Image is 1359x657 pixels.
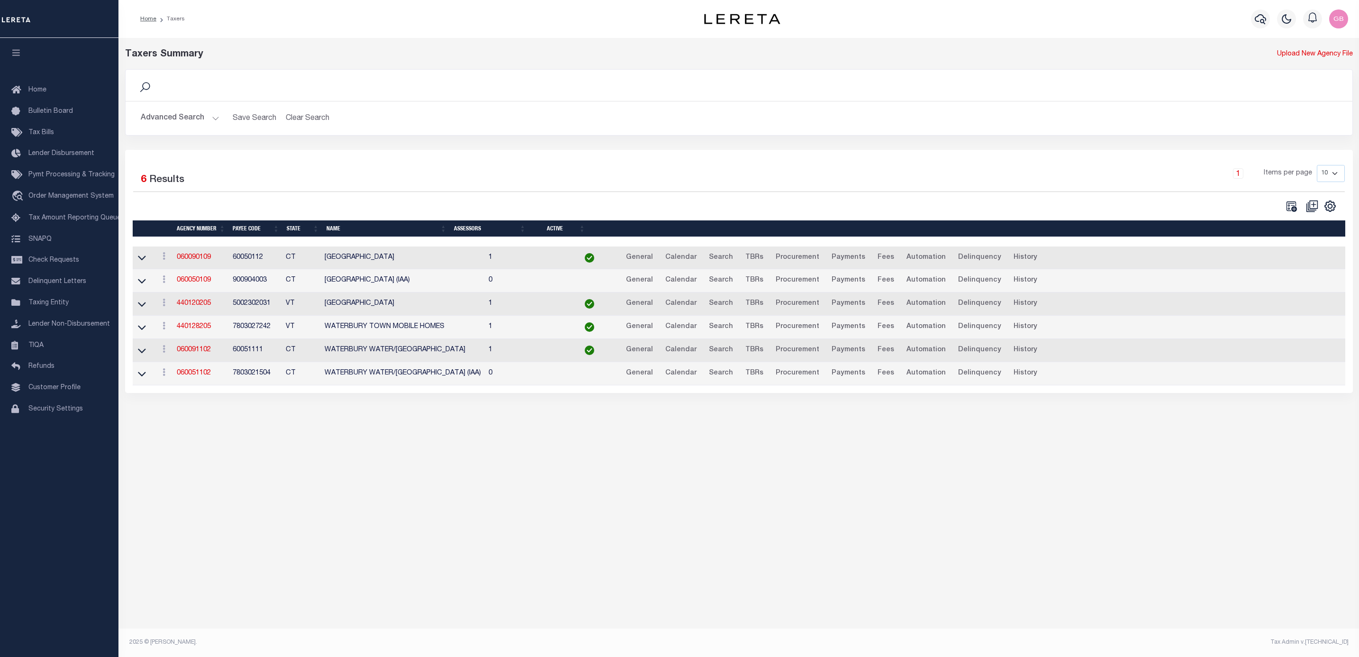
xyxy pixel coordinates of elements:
[28,129,54,136] span: Tax Bills
[661,366,701,381] a: Calendar
[28,236,52,242] span: SNAPQ
[585,346,594,355] img: check-icon-green.svg
[622,250,657,265] a: General
[622,343,657,358] a: General
[771,273,824,288] a: Procurement
[741,343,768,358] a: TBRs
[177,323,211,330] a: 440128205
[705,319,737,335] a: Search
[771,319,824,335] a: Procurement
[125,47,1042,62] div: Taxers Summary
[622,366,657,381] a: General
[177,254,211,261] a: 060090109
[873,343,898,358] a: Fees
[227,109,282,128] button: Save Search
[530,220,589,237] th: Active: activate to sort column ascending
[954,273,1006,288] a: Delinquency
[771,250,824,265] a: Procurement
[873,273,898,288] a: Fees
[485,316,561,339] td: 1
[282,246,321,270] td: CT
[827,343,870,358] a: Payments
[622,319,657,335] a: General
[321,269,485,292] td: [GEOGRAPHIC_DATA] (IAA)
[622,296,657,311] a: General
[827,319,870,335] a: Payments
[229,316,282,339] td: 7803027242
[661,273,701,288] a: Calendar
[177,300,211,307] a: 440120205
[28,193,114,200] span: Order Management System
[28,300,69,306] span: Taxing Entity
[140,16,156,22] a: Home
[156,15,185,23] li: Taxers
[28,406,83,412] span: Security Settings
[622,273,657,288] a: General
[585,253,594,263] img: check-icon-green.svg
[1009,296,1042,311] a: History
[321,339,485,362] td: WATERBURY WATER/[GEOGRAPHIC_DATA]
[323,220,450,237] th: Name: activate to sort column ascending
[873,250,898,265] a: Fees
[28,108,73,115] span: Bulletin Board
[229,269,282,292] td: 900904003
[741,366,768,381] a: TBRs
[827,296,870,311] a: Payments
[589,220,1346,237] th: &nbsp;
[705,366,737,381] a: Search
[771,296,824,311] a: Procurement
[902,250,950,265] a: Automation
[282,362,321,385] td: CT
[1009,250,1042,265] a: History
[141,175,146,185] span: 6
[827,250,870,265] a: Payments
[741,250,768,265] a: TBRs
[177,347,211,353] a: 060091102
[283,220,323,237] th: State: activate to sort column ascending
[741,273,768,288] a: TBRs
[28,342,44,348] span: TIQA
[321,316,485,339] td: WATERBURY TOWN MOBILE HOMES
[28,172,115,178] span: Pymt Processing & Tracking
[229,339,282,362] td: 60051111
[282,109,334,128] button: Clear Search
[661,296,701,311] a: Calendar
[873,366,898,381] a: Fees
[28,278,86,285] span: Delinquent Letters
[661,250,701,265] a: Calendar
[705,296,737,311] a: Search
[28,363,54,370] span: Refunds
[954,366,1006,381] a: Delinquency
[1233,168,1243,179] a: 1
[705,273,737,288] a: Search
[450,220,529,237] th: Assessors: activate to sort column ascending
[585,322,594,332] img: check-icon-green.svg
[902,343,950,358] a: Automation
[704,14,780,24] img: logo-dark.svg
[485,292,561,316] td: 1
[771,366,824,381] a: Procurement
[902,366,950,381] a: Automation
[177,370,211,376] a: 060051102
[28,384,81,391] span: Customer Profile
[282,316,321,339] td: VT
[229,362,282,385] td: 7803021504
[229,246,282,270] td: 60050112
[149,173,184,188] label: Results
[873,319,898,335] a: Fees
[28,150,94,157] span: Lender Disbursement
[902,273,950,288] a: Automation
[485,246,561,270] td: 1
[173,220,229,237] th: Agency Number: activate to sort column ascending
[661,319,701,335] a: Calendar
[485,269,561,292] td: 0
[705,250,737,265] a: Search
[902,296,950,311] a: Automation
[28,257,79,264] span: Check Requests
[954,319,1006,335] a: Delinquency
[282,292,321,316] td: VT
[321,362,485,385] td: WATERBURY WATER/[GEOGRAPHIC_DATA] (IAA)
[741,319,768,335] a: TBRs
[1009,319,1042,335] a: History
[1009,343,1042,358] a: History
